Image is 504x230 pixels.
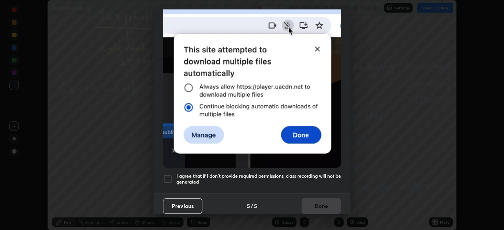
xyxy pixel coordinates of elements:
[251,202,253,210] h4: /
[176,173,341,185] h5: I agree that if I don't provide required permissions, class recording will not be generated
[163,198,202,214] button: Previous
[254,202,257,210] h4: 5
[247,202,250,210] h4: 5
